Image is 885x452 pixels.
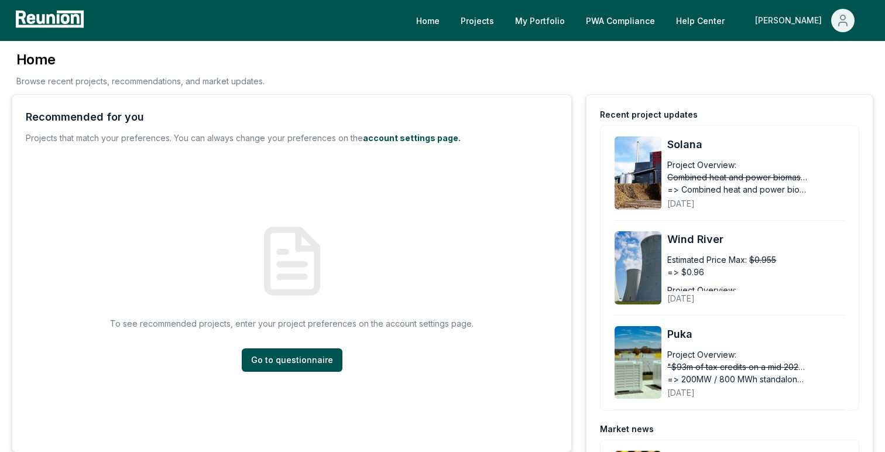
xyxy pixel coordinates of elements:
img: Puka [615,326,661,399]
span: => Combined heat and power biomass plant with energy community and [MEDICAL_DATA] adder [667,183,808,196]
img: Wind River [615,231,661,304]
a: account settings page. [363,133,461,143]
div: [DATE] [667,378,857,399]
a: Solana [667,136,857,153]
a: Puka [667,326,857,343]
div: Estimated Price Max: [667,254,747,266]
span: "$93m of tax credits on a mid 2026 PIS deal for a project with a 20 year IG toll" [667,361,808,373]
div: [DATE] [667,189,857,210]
p: To see recommended projects, enter your project preferences on the account settings page. [110,317,474,330]
div: Project Overview: [667,348,736,361]
span: => $0.96 [667,266,704,278]
div: Market news [600,423,654,435]
p: Browse recent projects, recommendations, and market updates. [16,75,265,87]
span: => 200MW / 800 MWh standalone [PERSON_NAME] project in [US_STATE]. Spring 2026 PIS with 40% ITC (... [667,373,808,385]
span: $0.955 [749,254,776,266]
h3: Home [16,50,265,69]
a: Projects [451,9,503,32]
a: Go to questionnaire [242,348,342,372]
span: Projects that match your preferences. You can always change your preferences on the [26,133,363,143]
a: Home [407,9,449,32]
div: [DATE] [667,284,857,304]
a: Help Center [667,9,734,32]
span: Combined heat and power biomass plant with energy community adder [667,171,808,183]
a: Wind River [667,231,857,248]
a: PWA Compliance [577,9,664,32]
img: Solana [615,136,661,210]
div: Recent project updates [600,109,698,121]
div: [PERSON_NAME] [755,9,826,32]
button: [PERSON_NAME] [746,9,864,32]
div: Project Overview: [667,159,736,171]
nav: Main [407,9,873,32]
div: Recommended for you [26,109,144,125]
a: My Portfolio [506,9,574,32]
